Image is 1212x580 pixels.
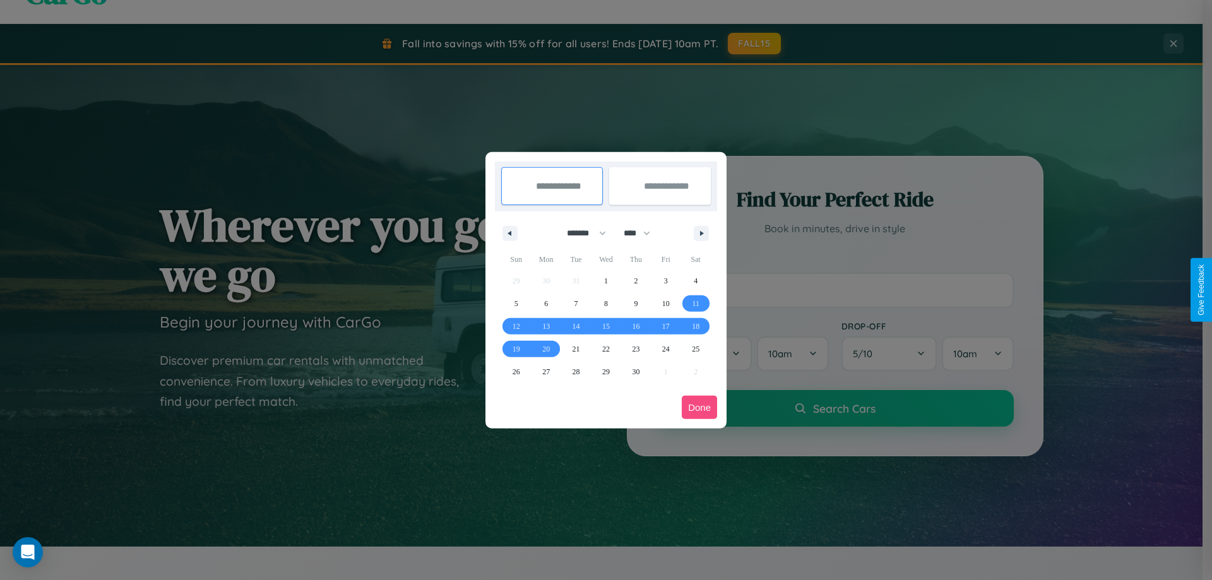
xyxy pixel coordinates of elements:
button: 17 [651,315,680,338]
button: 1 [591,269,621,292]
span: 6 [544,292,548,315]
span: 14 [573,315,580,338]
span: 29 [602,360,610,383]
span: 26 [513,360,520,383]
span: 12 [513,315,520,338]
button: 26 [501,360,531,383]
span: 23 [632,338,639,360]
button: 8 [591,292,621,315]
span: 18 [692,315,699,338]
button: 20 [531,338,561,360]
button: 10 [651,292,680,315]
button: 30 [621,360,651,383]
span: Mon [531,249,561,269]
span: 16 [632,315,639,338]
button: 22 [591,338,621,360]
span: 28 [573,360,580,383]
button: 3 [651,269,680,292]
button: 19 [501,338,531,360]
span: Tue [561,249,591,269]
button: 9 [621,292,651,315]
button: 29 [591,360,621,383]
div: Give Feedback [1197,264,1206,316]
span: 2 [634,269,638,292]
span: 5 [514,292,518,315]
span: 20 [542,338,550,360]
div: Open Intercom Messenger [13,537,43,567]
button: 18 [681,315,711,338]
button: 14 [561,315,591,338]
span: 21 [573,338,580,360]
button: 11 [681,292,711,315]
span: 10 [662,292,670,315]
button: 12 [501,315,531,338]
button: 23 [621,338,651,360]
span: 3 [664,269,668,292]
span: 4 [694,269,698,292]
button: 2 [621,269,651,292]
span: 11 [692,292,699,315]
button: 5 [501,292,531,315]
button: 4 [681,269,711,292]
span: 25 [692,338,699,360]
span: 24 [662,338,670,360]
button: 15 [591,315,621,338]
span: Sun [501,249,531,269]
button: 24 [651,338,680,360]
button: 16 [621,315,651,338]
span: 7 [574,292,578,315]
span: 30 [632,360,639,383]
span: 17 [662,315,670,338]
span: 15 [602,315,610,338]
button: 7 [561,292,591,315]
button: 27 [531,360,561,383]
span: 22 [602,338,610,360]
span: Wed [591,249,621,269]
button: 28 [561,360,591,383]
span: 13 [542,315,550,338]
button: Done [682,396,717,419]
span: 1 [604,269,608,292]
button: 6 [531,292,561,315]
span: 9 [634,292,638,315]
span: Fri [651,249,680,269]
button: 21 [561,338,591,360]
button: 25 [681,338,711,360]
span: Sat [681,249,711,269]
span: 19 [513,338,520,360]
span: Thu [621,249,651,269]
button: 13 [531,315,561,338]
span: 27 [542,360,550,383]
span: 8 [604,292,608,315]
